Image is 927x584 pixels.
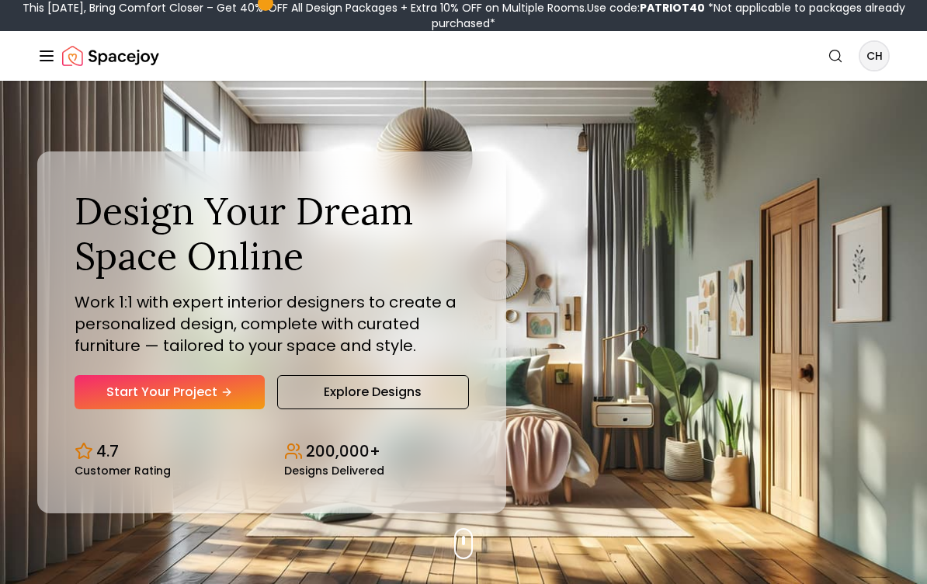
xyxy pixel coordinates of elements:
a: Start Your Project [75,375,265,409]
a: Spacejoy [62,40,159,71]
small: Designs Delivered [284,465,384,476]
p: 4.7 [96,440,119,462]
img: Spacejoy Logo [62,40,159,71]
div: Design stats [75,428,469,476]
span: CH [860,42,888,70]
button: CH [859,40,890,71]
small: Customer Rating [75,465,171,476]
h1: Design Your Dream Space Online [75,189,469,278]
nav: Global [37,31,890,81]
p: Work 1:1 with expert interior designers to create a personalized design, complete with curated fu... [75,291,469,356]
a: Explore Designs [277,375,469,409]
p: 200,000+ [306,440,380,462]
